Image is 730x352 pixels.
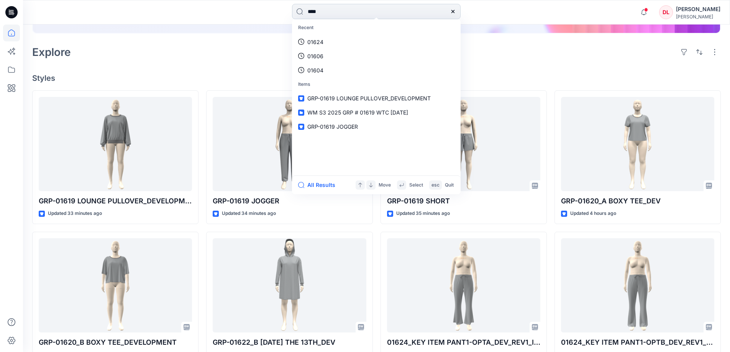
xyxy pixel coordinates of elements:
a: GRP-01622_B FRIDAY THE 13TH_DEV [213,238,366,333]
a: GRP-01619 JOGGER [213,97,366,192]
a: GRP-01619 SHORT [387,97,540,192]
span: GRP-01619 JOGGER [307,123,358,130]
p: esc [431,181,440,189]
div: [PERSON_NAME] [676,5,720,14]
p: GRP-01622_B [DATE] THE 13TH_DEV [213,337,366,348]
p: Items [294,77,459,92]
p: GRP-01619 LOUNGE PULLOVER_DEVELOPMENT [39,196,192,206]
a: GRP-01619 LOUNGE PULLOVER_DEVELOPMENT [39,97,192,192]
span: WM S3 2025 GRP # 01619 WTC [DATE] [307,109,408,116]
a: GRP-01619 LOUNGE PULLOVER_DEVELOPMENT [294,91,459,105]
button: All Results [298,180,340,190]
p: Updated 35 minutes ago [396,210,450,218]
p: 01606 [307,52,323,60]
p: 01604 [307,66,323,74]
a: 01604 [294,63,459,77]
p: Recent [294,21,459,35]
h2: Explore [32,46,71,58]
p: Quit [445,181,454,189]
a: 01624_KEY ITEM PANT1-OPTB_DEV_REV1_IN SEAM-29 [561,238,714,333]
a: GRP-01620_A BOXY TEE_DEV [561,97,714,192]
p: 01624 [307,38,323,46]
div: [PERSON_NAME] [676,14,720,20]
p: Updated 4 hours ago [570,210,616,218]
p: 01624_KEY ITEM PANT1-OPTB_DEV_REV1_IN SEAM-29 [561,337,714,348]
p: GRP-01620_B BOXY TEE_DEVELOPMENT [39,337,192,348]
h4: Styles [32,74,721,83]
p: Updated 34 minutes ago [222,210,276,218]
p: Updated 33 minutes ago [48,210,102,218]
a: GRP-01619 JOGGER [294,120,459,134]
p: Move [379,181,391,189]
a: 01624_KEY ITEM PANT1-OPTA_DEV_REV1_IN SEAM-27 [387,238,540,333]
p: Select [409,181,423,189]
span: GRP-01619 LOUNGE PULLOVER_DEVELOPMENT [307,95,431,102]
p: GRP-01620_A BOXY TEE_DEV [561,196,714,206]
div: DL [659,5,673,19]
a: WM S3 2025 GRP # 01619 WTC [DATE] [294,105,459,120]
p: 01624_KEY ITEM PANT1-OPTA_DEV_REV1_IN SEAM-27 [387,337,540,348]
a: 01606 [294,49,459,63]
p: GRP-01619 JOGGER [213,196,366,206]
a: 01624 [294,35,459,49]
a: GRP-01620_B BOXY TEE_DEVELOPMENT [39,238,192,333]
p: GRP-01619 SHORT [387,196,540,206]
